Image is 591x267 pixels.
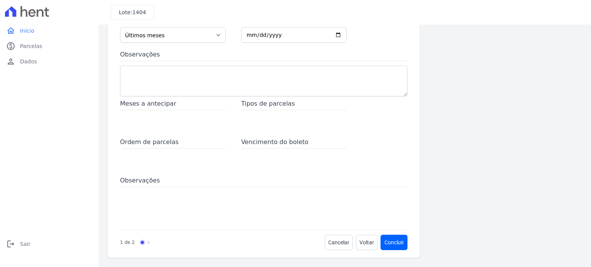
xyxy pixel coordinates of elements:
p: de 2 [125,239,135,246]
span: Observações [120,176,407,187]
span: 1404 [132,9,146,15]
i: home [6,26,15,35]
a: Avançar [381,235,407,250]
a: personDados [3,54,95,69]
span: Cancelar [328,239,349,246]
p: 1 [120,239,123,246]
span: Ordem de parcelas [120,138,226,149]
span: Tipos de parcelas [241,99,347,110]
span: Meses a antecipar [120,99,226,110]
span: Início [20,27,34,35]
span: Dados [20,58,37,65]
a: homeInício [3,23,95,38]
a: Voltar [356,235,377,250]
a: Cancelar [325,235,353,250]
i: person [6,57,15,66]
button: Concluir [381,235,407,250]
span: Sair [20,240,30,248]
i: logout [6,239,15,249]
a: logoutSair [3,236,95,252]
label: Observações [120,50,407,61]
span: Voltar [359,239,374,246]
a: paidParcelas [3,38,95,54]
h3: Lote: [119,8,146,17]
i: paid [6,41,15,51]
nav: Progress [120,235,150,250]
span: Vencimento do boleto [241,138,347,149]
span: Parcelas [20,42,42,50]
